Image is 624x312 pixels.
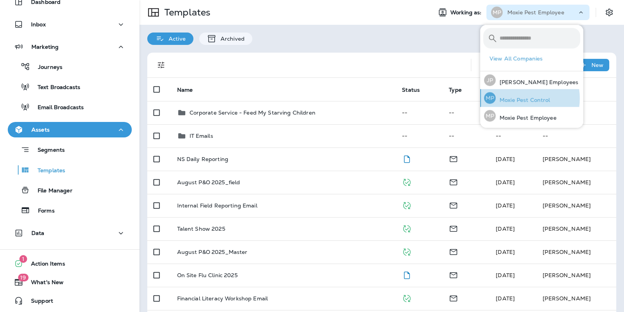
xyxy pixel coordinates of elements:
[496,202,515,209] span: KeeAna Ward
[8,17,132,32] button: Inbox
[161,7,210,18] p: Templates
[217,36,245,42] p: Archived
[402,201,412,208] span: Published
[496,97,550,103] p: Moxie Pest Control
[18,274,28,281] span: 19
[402,155,412,162] span: Draft
[30,207,55,215] p: Forms
[402,271,412,278] span: Draft
[496,79,578,85] p: [PERSON_NAME] Employees
[177,226,225,232] p: Talent Show 2025
[496,249,515,255] span: KeeAna Ward
[443,124,490,147] td: --
[480,71,583,89] button: JP[PERSON_NAME] Employees
[443,101,490,124] td: --
[8,202,132,218] button: Forms
[30,167,65,175] p: Templates
[177,156,229,162] p: NS Daily Reporting
[30,64,62,71] p: Journeys
[536,264,616,287] td: [PERSON_NAME]
[30,187,72,195] p: File Manager
[8,58,132,75] button: Journeys
[31,21,46,27] p: Inbox
[8,99,132,115] button: Email Broadcasts
[396,124,443,147] td: --
[496,179,515,186] span: KeeAna Ward
[450,9,483,16] span: Working as:
[402,248,412,255] span: Published
[8,122,132,137] button: Assets
[153,57,169,73] button: Filters
[402,294,412,301] span: Published
[536,147,616,171] td: [PERSON_NAME]
[31,127,50,133] p: Assets
[536,171,616,194] td: [PERSON_NAME]
[449,87,462,93] span: Type
[23,261,65,270] span: Action Items
[449,271,458,278] span: Email
[8,39,132,55] button: Marketing
[449,155,458,162] span: Email
[480,89,583,107] button: MPMoxie Pest Control
[8,274,132,290] button: 19What's New
[480,107,583,125] button: MPMoxie Pest Employee
[31,230,45,236] p: Data
[8,79,132,95] button: Text Broadcasts
[177,86,203,93] span: Name
[536,287,616,310] td: [PERSON_NAME]
[496,115,557,121] p: Moxie Pest Employee
[177,272,238,278] p: On Site Flu Clinic 2025
[484,110,496,122] div: MP
[19,255,27,263] span: 1
[30,104,84,111] p: Email Broadcasts
[490,124,536,147] td: --
[496,156,515,163] span: KeeAna Ward
[402,86,430,93] span: Status
[190,110,315,116] p: Corporate Service - Feed My Starving Children
[402,225,412,231] span: Published
[30,84,80,91] p: Text Broadcasts
[496,225,515,232] span: KeeAna Ward
[591,62,603,68] p: New
[23,279,64,288] span: What's New
[177,295,268,302] p: Financial Literacy Workshop Email
[8,293,132,309] button: Support
[486,53,583,65] button: View All Companies
[8,225,132,241] button: Data
[602,5,616,19] button: Settings
[177,202,257,209] p: Internal Field Reporting Email
[402,178,412,185] span: Published
[536,124,616,147] td: --
[396,101,443,124] td: --
[177,87,193,93] span: Name
[484,92,496,104] div: MP
[536,217,616,240] td: [PERSON_NAME]
[190,133,213,139] p: IT Emails
[449,178,458,185] span: Email
[165,36,186,42] p: Active
[177,179,240,185] p: August P&O 2025_field
[8,256,132,271] button: 1Action Items
[536,194,616,217] td: [PERSON_NAME]
[536,240,616,264] td: [PERSON_NAME]
[177,249,248,255] p: August P&O 2025_Master
[449,86,472,93] span: Type
[484,74,496,86] div: JP
[30,147,65,154] p: Segments
[491,7,503,18] div: MP
[449,248,458,255] span: Email
[449,201,458,208] span: Email
[496,272,515,279] span: Karin Comegys
[8,141,132,158] button: Segments
[507,9,564,15] p: Moxie Pest Employee
[477,57,493,73] button: Search Templates
[8,162,132,178] button: Templates
[496,295,515,302] span: KeeAna Ward
[449,225,458,231] span: Email
[31,44,59,50] p: Marketing
[23,298,53,307] span: Support
[402,87,420,93] span: Status
[449,294,458,301] span: Email
[8,182,132,198] button: File Manager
